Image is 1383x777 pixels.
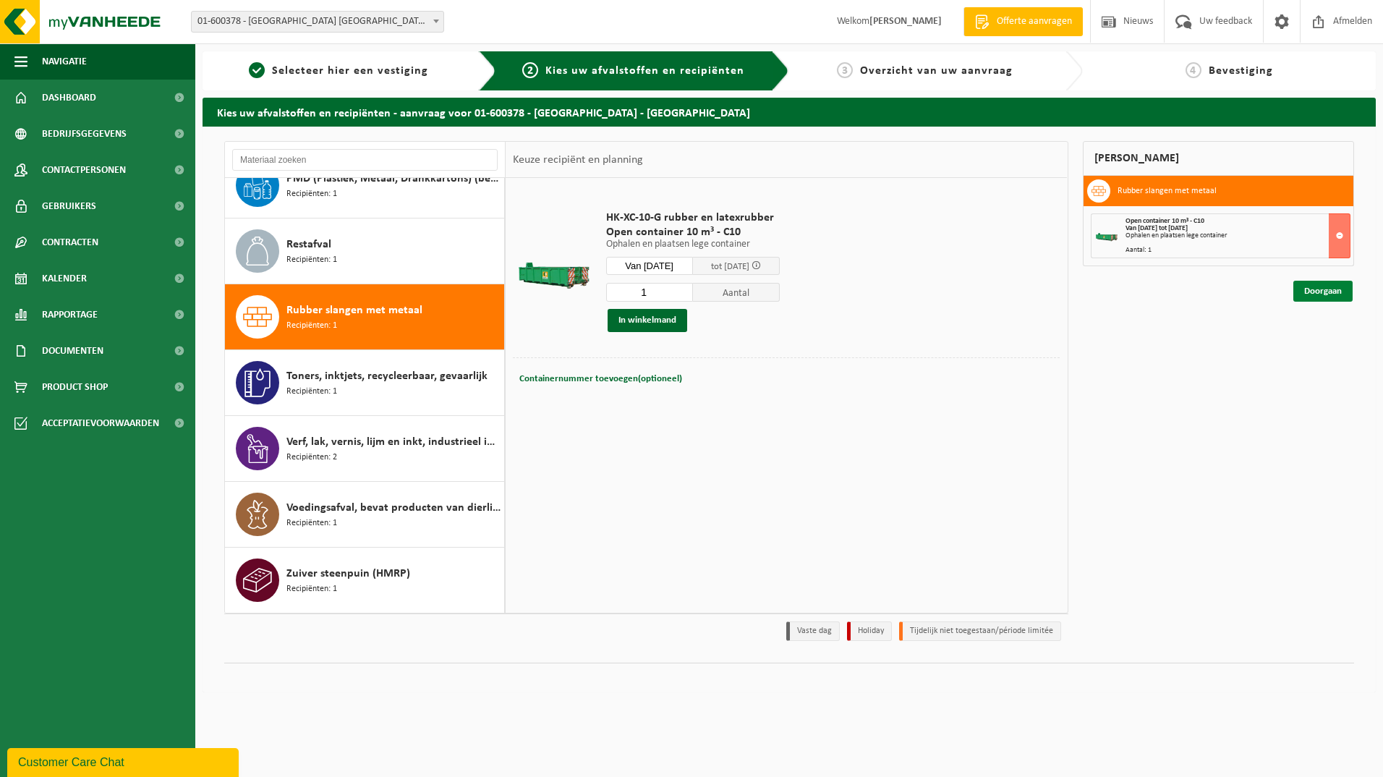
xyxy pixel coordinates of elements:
button: Rubber slangen met metaal Recipiënten: 1 [225,284,505,350]
div: Aantal: 1 [1125,247,1350,254]
span: tot [DATE] [711,262,749,271]
span: 01-600378 - NOORD NATIE TERMINAL NV - ANTWERPEN [191,11,444,33]
input: Selecteer datum [606,257,693,275]
strong: [PERSON_NAME] [869,16,942,27]
button: Verf, lak, vernis, lijm en inkt, industrieel in kleinverpakking Recipiënten: 2 [225,416,505,482]
span: Acceptatievoorwaarden [42,405,159,441]
button: PMD (Plastiek, Metaal, Drankkartons) (bedrijven) Recipiënten: 1 [225,153,505,218]
span: Open container 10 m³ - C10 [1125,217,1204,225]
button: Toners, inktjets, recycleerbaar, gevaarlijk Recipiënten: 1 [225,350,505,416]
p: Ophalen en plaatsen lege container [606,239,780,250]
span: Offerte aanvragen [993,14,1076,29]
span: Bedrijfsgegevens [42,116,127,152]
span: Recipiënten: 1 [286,582,337,596]
span: Contactpersonen [42,152,126,188]
li: Vaste dag [786,621,840,641]
strong: Van [DATE] tot [DATE] [1125,224,1188,232]
button: Zuiver steenpuin (HMRP) Recipiënten: 1 [225,548,505,613]
li: Tijdelijk niet toegestaan/période limitée [899,621,1061,641]
span: 2 [522,62,538,78]
span: 1 [249,62,265,78]
span: Recipiënten: 1 [286,253,337,267]
iframe: chat widget [7,745,242,777]
span: Gebruikers [42,188,96,224]
button: Restafval Recipiënten: 1 [225,218,505,284]
a: 1Selecteer hier een vestiging [210,62,467,80]
span: Voedingsafval, bevat producten van dierlijke oorsprong, onverpakt, categorie 3 [286,499,501,517]
div: Keuze recipiënt en planning [506,142,650,178]
span: 01-600378 - NOORD NATIE TERMINAL NV - ANTWERPEN [192,12,443,32]
button: Containernummer toevoegen(optioneel) [518,369,684,389]
span: Bevestiging [1209,65,1273,77]
span: Recipiënten: 1 [286,319,337,333]
span: 4 [1186,62,1201,78]
h2: Kies uw afvalstoffen en recipiënten - aanvraag voor 01-600378 - [GEOGRAPHIC_DATA] - [GEOGRAPHIC_D... [203,98,1376,126]
span: Dashboard [42,80,96,116]
span: Zuiver steenpuin (HMRP) [286,565,410,582]
h3: Rubber slangen met metaal [1118,179,1217,203]
span: Containernummer toevoegen(optioneel) [519,374,682,383]
span: Toners, inktjets, recycleerbaar, gevaarlijk [286,368,488,385]
button: Voedingsafval, bevat producten van dierlijke oorsprong, onverpakt, categorie 3 Recipiënten: 1 [225,482,505,548]
span: Product Shop [42,369,108,405]
span: Selecteer hier een vestiging [272,65,428,77]
span: PMD (Plastiek, Metaal, Drankkartons) (bedrijven) [286,170,501,187]
a: Offerte aanvragen [963,7,1083,36]
span: Recipiënten: 1 [286,385,337,399]
span: HK-XC-10-G rubber en latexrubber [606,211,780,225]
span: Recipiënten: 1 [286,187,337,201]
button: In winkelmand [608,309,687,332]
span: Aantal [693,283,780,302]
span: Kies uw afvalstoffen en recipiënten [545,65,744,77]
span: Open container 10 m³ - C10 [606,225,780,239]
span: Navigatie [42,43,87,80]
span: Kalender [42,260,87,297]
span: 3 [837,62,853,78]
span: Restafval [286,236,331,253]
span: Overzicht van uw aanvraag [860,65,1013,77]
span: Contracten [42,224,98,260]
span: Documenten [42,333,103,369]
div: [PERSON_NAME] [1083,141,1355,176]
input: Materiaal zoeken [232,149,498,171]
span: Verf, lak, vernis, lijm en inkt, industrieel in kleinverpakking [286,433,501,451]
span: Recipiënten: 2 [286,451,337,464]
span: Rapportage [42,297,98,333]
span: Rubber slangen met metaal [286,302,422,319]
div: Ophalen en plaatsen lege container [1125,232,1350,239]
span: Recipiënten: 1 [286,517,337,530]
li: Holiday [847,621,892,641]
a: Doorgaan [1293,281,1353,302]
